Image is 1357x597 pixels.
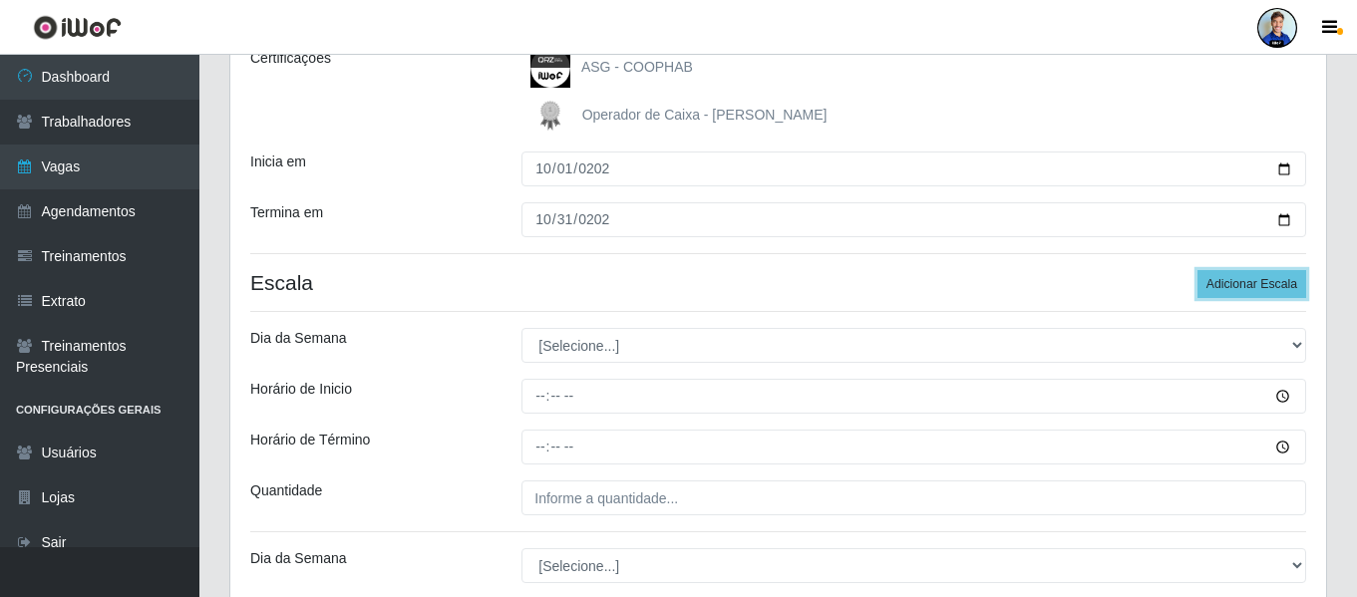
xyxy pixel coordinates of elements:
[1197,270,1306,298] button: Adicionar Escala
[250,379,352,400] label: Horário de Inicio
[581,59,693,75] span: ASG - COOPHAB
[250,328,347,349] label: Dia da Semana
[250,270,1306,295] h4: Escala
[250,48,331,69] label: Certificações
[521,430,1306,464] input: 00:00
[33,15,122,40] img: CoreUI Logo
[521,202,1306,237] input: 00/00/0000
[521,379,1306,414] input: 00:00
[530,48,578,88] img: ASG - COOPHAB
[250,548,347,569] label: Dia da Semana
[250,202,323,223] label: Termina em
[521,151,1306,186] input: 00/00/0000
[250,480,322,501] label: Quantidade
[250,430,370,450] label: Horário de Término
[250,151,306,172] label: Inicia em
[582,107,828,123] span: Operador de Caixa - [PERSON_NAME]
[530,96,578,136] img: Operador de Caixa - Queiroz Atacadão
[521,480,1306,515] input: Informe a quantidade...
